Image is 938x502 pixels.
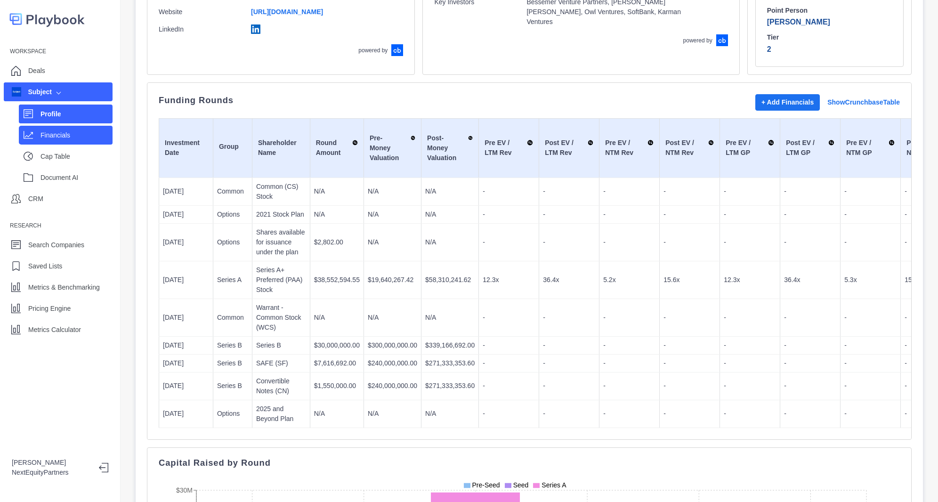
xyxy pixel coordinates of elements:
p: - [844,237,897,247]
p: - [483,340,535,350]
button: + Add Financials [755,94,820,111]
div: Group [219,142,246,154]
p: 15.6x [663,275,716,285]
p: Series B [217,358,248,368]
img: crunchbase-logo [716,34,728,46]
p: 12.3x [483,275,535,285]
p: N/A [425,210,475,219]
p: $2,802.00 [314,237,360,247]
p: Options [217,210,248,219]
p: [DATE] [163,409,209,419]
p: Funding Rounds [159,97,234,104]
img: Sort [647,138,654,147]
p: - [603,210,655,219]
p: [DATE] [163,381,209,391]
p: 2 [767,44,892,55]
p: - [483,237,535,247]
span: Seed [513,481,529,489]
p: - [784,210,836,219]
p: LinkedIn [159,24,243,37]
div: Pre EV / LTM Rev [485,138,533,158]
span: Pre-Seed [472,481,500,489]
p: - [543,381,595,391]
p: - [784,409,836,419]
p: [DATE] [163,313,209,323]
p: Profile [40,109,113,119]
div: Post-Money Valuation [427,133,473,163]
p: $240,000,000.00 [368,358,417,368]
p: N/A [314,409,360,419]
p: Metrics Calculator [28,325,81,335]
p: Options [217,409,248,419]
p: Pricing Engine [28,304,71,314]
p: - [784,186,836,196]
p: Cap Table [40,152,113,162]
p: - [663,381,716,391]
p: Website [159,7,243,17]
p: Metrics & Benchmarking [28,283,100,292]
p: - [483,313,535,323]
p: - [603,186,655,196]
p: - [543,313,595,323]
div: Post EV / LTM GP [786,138,834,158]
div: Pre EV / LTM GP [726,138,774,158]
p: N/A [425,237,475,247]
div: Post EV / NTM Rev [665,138,714,158]
p: 36.4x [784,275,836,285]
p: N/A [314,186,360,196]
p: - [844,313,897,323]
p: CRM [28,194,43,204]
p: N/A [368,409,417,419]
p: - [844,340,897,350]
p: powered by [358,46,388,55]
p: [DATE] [163,340,209,350]
div: Pre EV / NTM Rev [605,138,654,158]
p: Capital Raised by Round [159,459,900,467]
p: Deals [28,66,45,76]
p: N/A [368,210,417,219]
p: - [483,358,535,368]
p: SAFE (SF) [256,358,306,368]
img: Sort [352,138,358,147]
p: N/A [368,313,417,323]
p: N/A [314,210,360,219]
p: Common (CS) Stock [256,182,306,202]
p: - [603,381,655,391]
p: - [603,340,655,350]
p: 2025 and Beyond Plan [256,404,306,424]
p: - [603,237,655,247]
div: Subject [12,87,52,97]
p: - [663,210,716,219]
p: - [784,358,836,368]
div: Investment Date [165,138,207,158]
img: Sort [588,138,593,147]
p: $1,550,000.00 [314,381,360,391]
a: [URL][DOMAIN_NAME] [251,8,323,16]
p: Series B [217,340,248,350]
div: Shareholder Name [258,138,304,158]
p: - [844,409,897,419]
p: 2021 Stock Plan [256,210,306,219]
div: Pre-Money Valuation [370,133,415,163]
p: - [784,381,836,391]
p: - [844,210,897,219]
p: - [663,358,716,368]
p: - [724,313,776,323]
p: 5.3x [844,275,897,285]
img: Sort [828,138,834,147]
p: $7,616,692.00 [314,358,360,368]
p: - [663,237,716,247]
h6: Point Person [767,7,892,15]
p: - [603,358,655,368]
p: - [483,186,535,196]
img: company image [12,87,21,97]
p: $38,552,594.55 [314,275,360,285]
p: - [724,340,776,350]
p: 5.2x [603,275,655,285]
p: N/A [425,186,475,196]
p: [PERSON_NAME] [12,458,91,468]
p: - [784,237,836,247]
tspan: $30M [176,486,193,494]
p: $339,166,692.00 [425,340,475,350]
p: $19,640,267.42 [368,275,417,285]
